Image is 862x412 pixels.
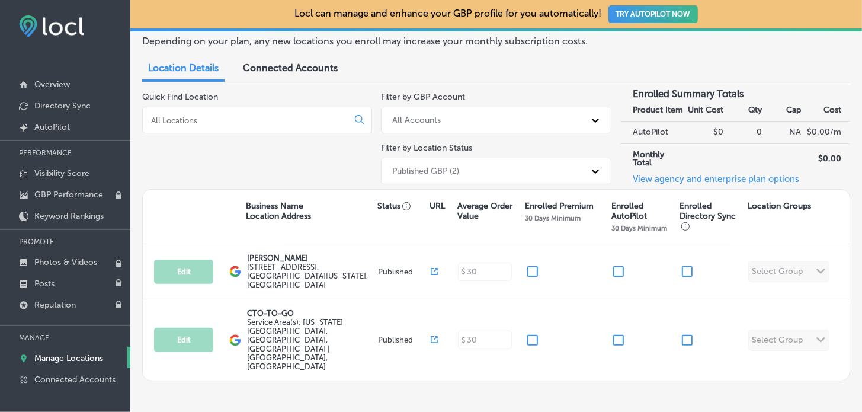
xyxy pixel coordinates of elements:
span: / 300 [69,312,109,334]
button: Share Report URL [728,82,841,108]
p: Business Name Location Address [246,201,311,221]
p: Photos & Videos [34,257,97,267]
div: 850 [817,127,832,137]
div: Score based on number of directories enrolled versus not enrolled and consistency of data across ... [577,352,828,411]
img: logo [229,266,241,277]
td: Monthly Total [620,143,685,174]
div: 20 [304,298,555,337]
p: Location Groups [748,201,812,211]
div: Name [18,27,69,52]
button: TRY AUTOPILOT NOW [608,5,698,23]
img: fda3e92497d09a02dc62c9cd864e3231.png [19,15,84,37]
td: NA [763,122,802,143]
b: [PERSON_NAME] [75,33,161,46]
p: AutoPilot [34,122,70,132]
div: Score based on Connected Google Business Profile and information with in GBP such as Name, Descri... [31,352,283,411]
div: Published GBP (2) [392,166,459,176]
div: Scan Date [425,27,487,52]
h2: Directory Score [577,268,828,286]
span: 108 [626,144,728,215]
span: /250 [614,312,652,334]
div: [STREET_ADDRESS] [235,33,332,46]
div: [DATE] [493,33,525,46]
td: 0 [724,122,763,143]
p: Depending on your plan, any new locations you enroll may increase your monthly subscription costs. [142,36,603,47]
p: Overview [34,79,70,90]
label: [STREET_ADDRESS] , [GEOGRAPHIC_DATA][US_STATE], [GEOGRAPHIC_DATA] [247,263,375,289]
p: CTO-TO-GO [247,309,375,318]
strong: Product Item [633,105,684,115]
h3: Enrolled Summary Totals [620,79,850,100]
p: Visibility Score [34,168,89,178]
h1: [DEMOGRAPHIC_DATA] Overview [18,82,317,114]
b: activity [342,352,371,363]
p: Reputation [34,300,76,310]
p: 30 Days Minimum [525,214,581,222]
p: Enrolled Directory Sync [680,201,742,231]
span: Location Details [148,62,219,74]
p: Directory Sync [34,101,91,111]
div: Address [178,27,229,52]
span: Connected Accounts [243,62,338,74]
p: 30 Days Minimum [611,224,667,232]
p: GBP Performance [34,190,103,200]
label: Quick Find Location [142,92,218,102]
div: 340 [817,191,832,201]
p: Enrolled Premium [525,201,594,211]
div: 0 [821,230,829,239]
label: Filter by Location Status [381,143,472,153]
span: / 850 [728,172,792,207]
p: Published [378,336,431,344]
th: Cap [763,100,802,122]
td: $ 0.00 /m [802,122,850,143]
p: [PERSON_NAME] [247,254,375,263]
input: All Locations [150,115,345,126]
p: Enrolled AutoPilot [611,201,674,221]
button: Edit [154,260,213,284]
p: Posts [34,279,55,289]
a: View agency and enterprise plan options [620,174,800,193]
img: logo [229,334,241,346]
div: Based on of your Google Business Profile . [304,352,555,411]
p: Published [378,267,431,276]
p: Keyword Rankings [34,211,104,221]
div: Overall Business Score is the sum of your Foundational GBP Score, Recent Activity Score and Direc... [33,176,241,208]
div: All Accounts [392,115,441,125]
th: Unit Cost [685,100,724,122]
p: URL [430,201,445,211]
div: Phone [350,27,401,52]
div: 680 [817,148,832,158]
label: Filter by GBP Account [381,92,465,102]
p: Average Order Value [457,201,519,221]
p: Manage Locations [34,353,103,363]
div: 23 [577,298,828,337]
p: Connected Accounts [34,375,116,385]
h2: Foundational GBP Score [31,268,283,286]
h1: Overall Business Score [33,152,241,170]
button: Edit [154,328,213,352]
th: Qty [724,100,763,122]
b: promoting your business [304,352,547,373]
p: Status [377,201,430,211]
span: /300 [342,312,382,334]
th: Cost [802,100,850,122]
td: $ 0.00 [802,143,850,174]
td: AutoPilot [620,122,685,143]
h2: Recent Activity Score [304,268,555,286]
span: Kansas City, MO, USA | Platte City, MO 64079, USA [247,318,343,371]
span: Download PDF [649,91,703,100]
td: $0 [685,122,724,143]
div: 65 [31,298,283,337]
